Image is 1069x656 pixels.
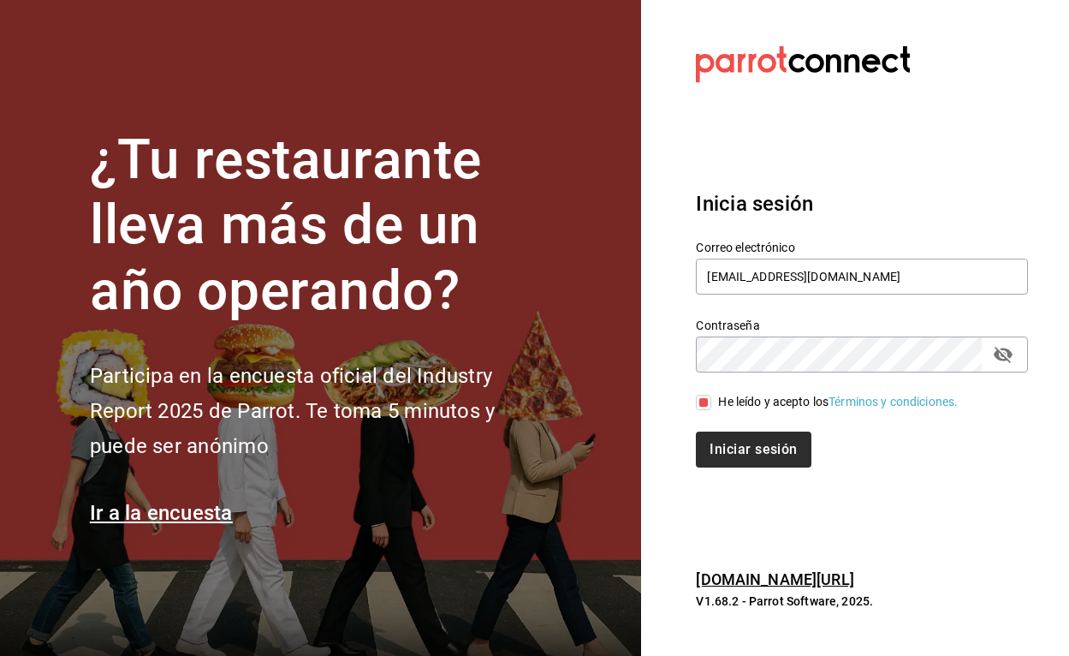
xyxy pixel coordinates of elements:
[828,395,958,409] a: Términos y condiciones.
[696,188,1028,219] h3: Inicia sesión
[696,241,1028,253] label: Correo electrónico
[696,259,1028,295] input: Ingresa tu correo electrónico
[696,570,853,588] a: [DOMAIN_NAME][URL]
[989,340,1018,369] button: passwordField
[696,593,1028,610] p: V1.68.2 - Parrot Software, 2025.
[90,128,552,325] h1: ¿Tu restaurante lleva más de un año operando?
[718,393,958,411] div: He leído y acepto los
[696,432,811,468] button: Iniciar sesión
[696,319,1028,331] label: Contraseña
[90,501,233,525] a: Ir a la encuesta
[90,359,552,463] h2: Participa en la encuesta oficial del Industry Report 2025 de Parrot. Te toma 5 minutos y puede se...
